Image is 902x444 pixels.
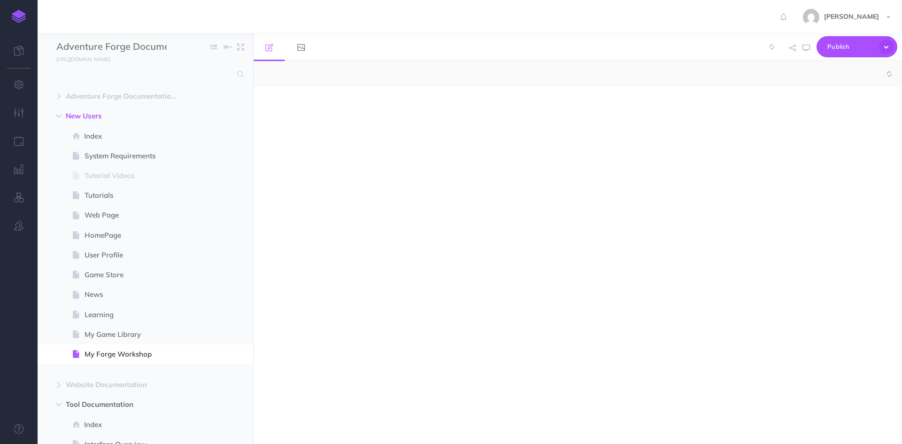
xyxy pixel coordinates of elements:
span: Tutorials [85,190,197,201]
span: Adventure Forge Documentation (Duplicate) [66,91,185,102]
span: My Forge Workshop [85,349,197,360]
img: logo-mark.svg [12,10,26,23]
span: Web Page [85,210,197,221]
span: My Game Library [85,329,197,340]
input: Documentation Name [56,40,167,54]
span: User Profile [85,249,197,261]
span: Tutorial Videos [85,170,197,181]
span: News [85,289,197,300]
a: [URL][DOMAIN_NAME] [38,54,119,63]
span: Index [84,131,197,142]
button: Publish [816,36,897,57]
span: Publish [827,39,874,54]
span: HomePage [85,230,197,241]
input: Search [56,66,232,83]
span: New Users [66,110,185,122]
small: [URL][DOMAIN_NAME] [56,56,110,62]
span: Tool Documentation [66,399,185,410]
img: 9910532b2b8270dca1d210191cc821d0.jpg [803,9,819,25]
span: Learning [85,309,197,320]
span: [PERSON_NAME] [819,12,884,21]
span: Game Store [85,269,197,280]
span: System Requirements [85,150,197,162]
span: Index [84,419,197,430]
span: Website Documentation [66,379,185,390]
